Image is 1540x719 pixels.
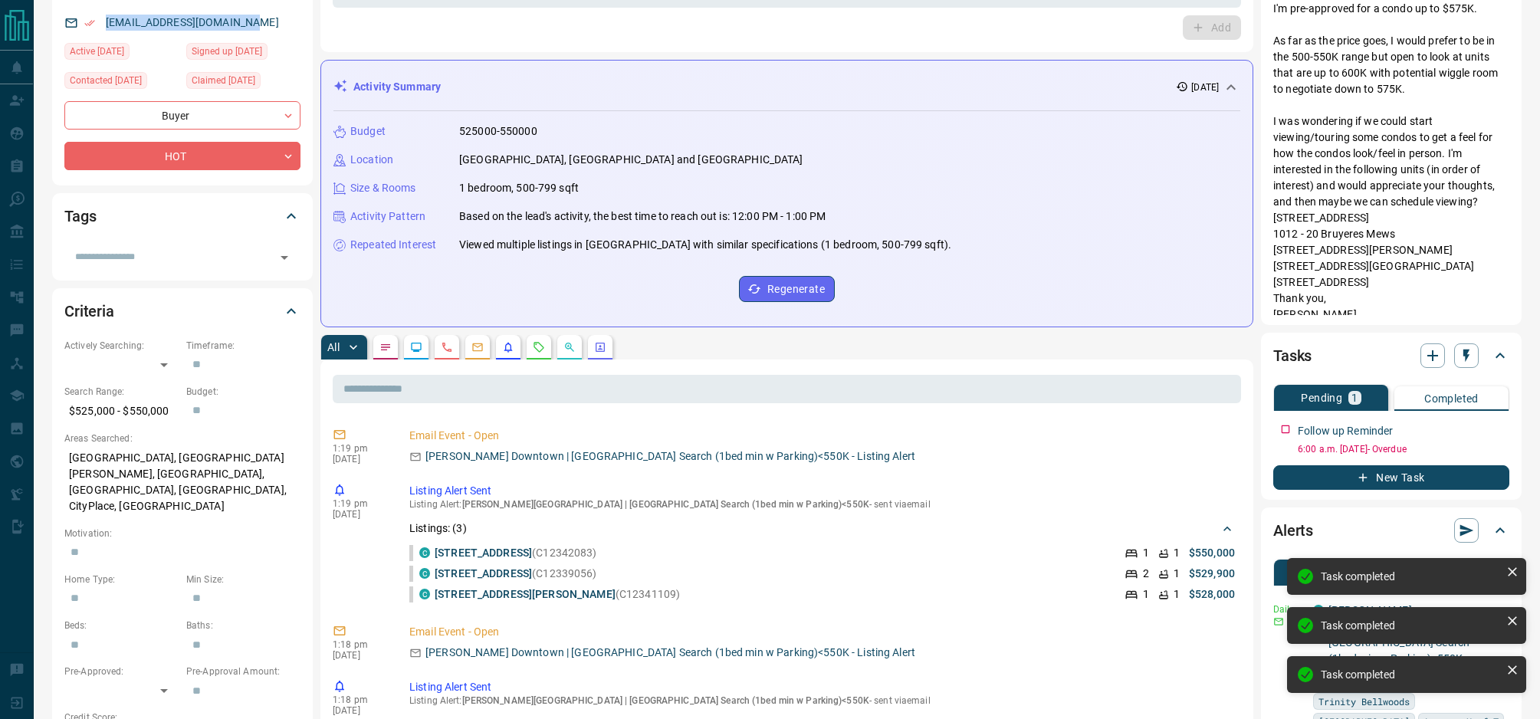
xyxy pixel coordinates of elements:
h2: Tasks [1273,343,1312,368]
a: [STREET_ADDRESS] [435,547,532,559]
div: Listings: (3) [409,514,1235,543]
svg: Calls [441,341,453,353]
span: Claimed [DATE] [192,73,255,88]
p: $528,000 [1189,586,1235,602]
p: 2 [1143,566,1149,582]
p: Motivation: [64,527,300,540]
p: [DATE] [1191,80,1219,94]
p: Baths: [186,619,300,632]
div: Buyer [64,101,300,130]
p: [DATE] [333,705,386,716]
p: [PERSON_NAME] Downtown | [GEOGRAPHIC_DATA] Search (1bed min w Parking)<550K - Listing Alert [425,645,915,661]
p: Timeframe: [186,339,300,353]
p: 1 [1174,586,1180,602]
p: 1 [1143,545,1149,561]
span: [PERSON_NAME][GEOGRAPHIC_DATA] | [GEOGRAPHIC_DATA] Search (1bed min w Parking)<550K [462,695,869,706]
p: Listings: ( 3 ) [409,520,467,537]
button: New Task [1273,465,1509,490]
a: [EMAIL_ADDRESS][DOMAIN_NAME] [106,16,279,28]
p: $550,000 [1189,545,1235,561]
p: 1:18 pm [333,694,386,705]
div: Sat Aug 09 2025 [64,43,179,64]
p: Based on the lead's activity, the best time to reach out is: 12:00 PM - 1:00 PM [459,208,826,225]
div: Alerts [1273,512,1509,549]
div: condos.ca [419,547,430,558]
p: Daily [1273,602,1304,616]
p: [GEOGRAPHIC_DATA], [GEOGRAPHIC_DATA] and [GEOGRAPHIC_DATA] [459,152,803,168]
p: [DATE] [333,509,386,520]
a: [STREET_ADDRESS][PERSON_NAME] [435,588,616,600]
p: [PERSON_NAME] Downtown | [GEOGRAPHIC_DATA] Search (1bed min w Parking)<550K - Listing Alert [425,448,915,465]
p: 1:19 pm [333,498,386,509]
div: Activity Summary[DATE] [333,73,1240,101]
p: Activity Summary [353,79,441,95]
p: Email Event - Open [409,624,1235,640]
button: Open [274,247,295,268]
p: (C12342083) [435,545,597,561]
svg: Listing Alerts [502,341,514,353]
svg: Emails [471,341,484,353]
p: Beds: [64,619,179,632]
div: Task completed [1321,668,1500,681]
div: Mon Aug 11 2025 [64,72,179,94]
p: (C12341109) [435,586,680,602]
div: Wed Oct 21 2020 [186,72,300,94]
p: All [327,342,340,353]
svg: Notes [379,341,392,353]
div: Tue Oct 20 2020 [186,43,300,64]
p: 6:00 a.m. [DATE] - Overdue [1298,442,1509,456]
p: (C12339056) [435,566,597,582]
svg: Opportunities [563,341,576,353]
p: Pre-Approved: [64,665,179,678]
p: 1 bedroom, 500-799 sqft [459,180,579,196]
p: [DATE] [333,454,386,465]
h2: Criteria [64,299,114,323]
svg: Lead Browsing Activity [410,341,422,353]
svg: Agent Actions [594,341,606,353]
p: Listing Alert Sent [409,483,1235,499]
svg: Email [1273,616,1284,627]
p: Location [350,152,393,168]
div: Criteria [64,293,300,330]
span: [PERSON_NAME][GEOGRAPHIC_DATA] | [GEOGRAPHIC_DATA] Search (1bed min w Parking)<550K [462,499,869,510]
p: Repeated Interest [350,237,436,253]
div: Tasks [1273,337,1509,374]
p: Completed [1424,393,1479,404]
svg: Email Verified [84,18,95,28]
p: 1 [1351,392,1358,403]
p: 1 [1174,545,1180,561]
div: condos.ca [419,589,430,599]
p: [DATE] [333,650,386,661]
p: Areas Searched: [64,432,300,445]
h2: Tags [64,204,96,228]
p: 1 [1174,566,1180,582]
button: Regenerate [739,276,835,302]
div: Task completed [1321,570,1500,583]
p: 1:18 pm [333,639,386,650]
div: HOT [64,142,300,170]
span: Signed up [DATE] [192,44,262,59]
p: 525000-550000 [459,123,537,140]
h2: Alerts [1273,518,1313,543]
p: Size & Rooms [350,180,416,196]
p: Listing Alert : - sent via email [409,695,1235,706]
p: Budget: [186,385,300,399]
svg: Requests [533,341,545,353]
p: Min Size: [186,573,300,586]
p: 1 [1143,586,1149,602]
p: Search Range: [64,385,179,399]
span: Active [DATE] [70,44,124,59]
div: Tags [64,198,300,235]
p: Activity Pattern [350,208,425,225]
div: condos.ca [419,568,430,579]
div: Task completed [1321,619,1500,632]
span: Contacted [DATE] [70,73,142,88]
p: Pending [1301,392,1342,403]
p: $525,000 - $550,000 [64,399,179,424]
p: Email Event - Open [409,428,1235,444]
p: 1:19 pm [333,443,386,454]
p: [GEOGRAPHIC_DATA], [GEOGRAPHIC_DATA][PERSON_NAME], [GEOGRAPHIC_DATA], [GEOGRAPHIC_DATA], [GEOGRAP... [64,445,300,519]
p: Actively Searching: [64,339,179,353]
p: Listing Alert Sent [409,679,1235,695]
p: Viewed multiple listings in [GEOGRAPHIC_DATA] with similar specifications (1 bedroom, 500-799 sqft). [459,237,951,253]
